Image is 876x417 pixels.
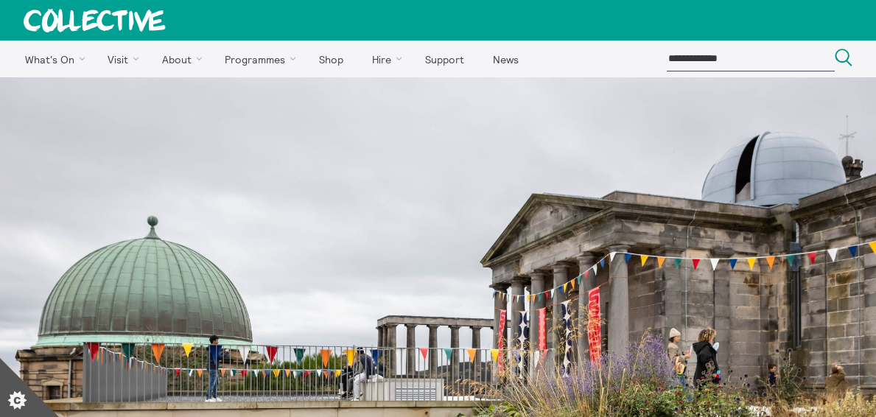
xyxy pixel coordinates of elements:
[95,41,147,77] a: Visit
[480,41,531,77] a: News
[306,41,356,77] a: Shop
[360,41,410,77] a: Hire
[149,41,209,77] a: About
[412,41,477,77] a: Support
[12,41,92,77] a: What's On
[212,41,304,77] a: Programmes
